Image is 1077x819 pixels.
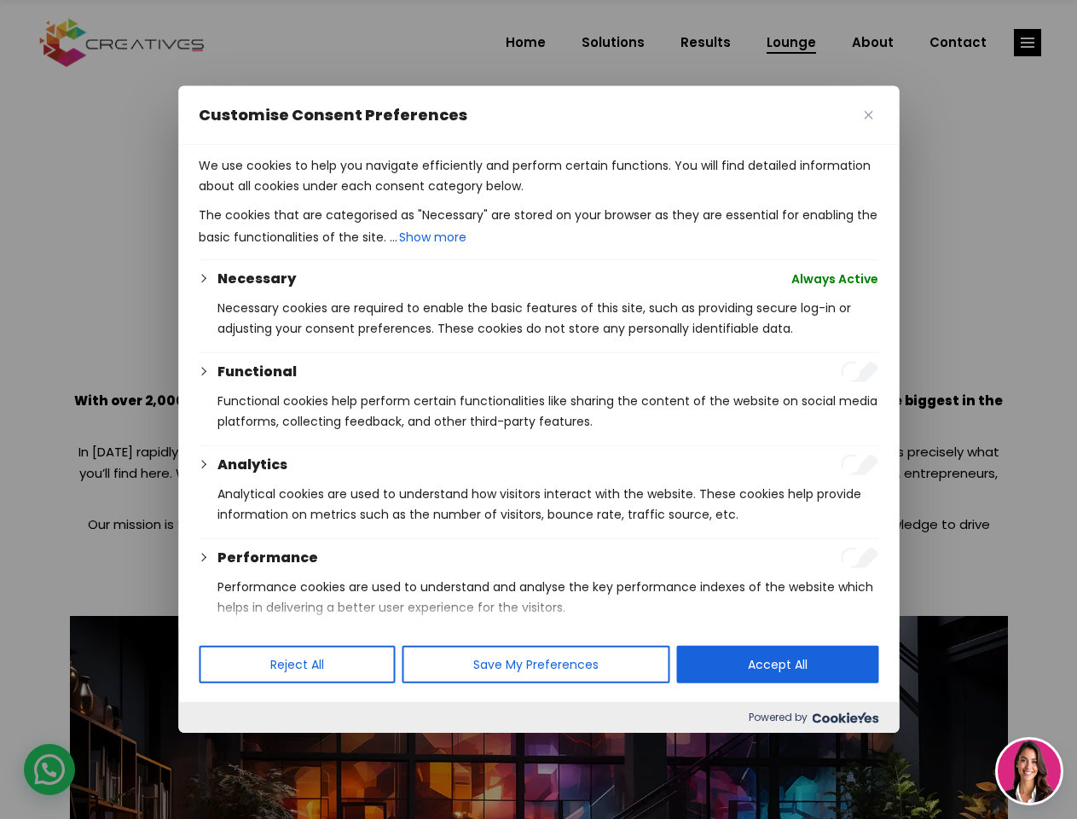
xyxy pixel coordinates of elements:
input: Enable Performance [841,548,878,568]
img: agent [998,740,1061,803]
p: The cookies that are categorised as "Necessary" are stored on your browser as they are essential ... [199,205,878,249]
p: Performance cookies are used to understand and analyse the key performance indexes of the website... [217,577,878,618]
button: Accept All [676,646,878,683]
div: Powered by [178,702,899,733]
button: Reject All [199,646,395,683]
div: Customise Consent Preferences [178,86,899,733]
input: Enable Analytics [841,455,878,475]
span: Always Active [791,269,878,289]
button: Show more [397,225,468,249]
button: Analytics [217,455,287,475]
span: Customise Consent Preferences [199,105,467,125]
input: Enable Functional [841,362,878,382]
button: Necessary [217,269,296,289]
button: Close [858,105,878,125]
p: Functional cookies help perform certain functionalities like sharing the content of the website o... [217,391,878,432]
img: Cookieyes logo [812,712,878,723]
button: Functional [217,362,297,382]
p: Necessary cookies are required to enable the basic features of this site, such as providing secur... [217,298,878,339]
p: We use cookies to help you navigate efficiently and perform certain functions. You will find deta... [199,155,878,196]
button: Save My Preferences [402,646,669,683]
img: Close [864,111,872,119]
button: Performance [217,548,318,568]
p: Analytical cookies are used to understand how visitors interact with the website. These cookies h... [217,484,878,525]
